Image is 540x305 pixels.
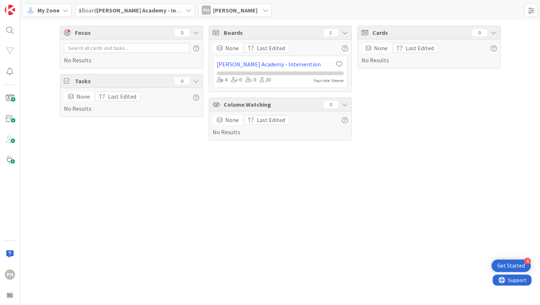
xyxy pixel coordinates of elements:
div: 4 [217,76,227,84]
span: Tasks [75,77,171,85]
div: PH [5,269,15,280]
div: 0 [175,77,190,85]
span: None [225,115,239,124]
div: Open Get Started checklist, remaining modules: 4 [492,260,531,272]
b: 1 [79,7,82,14]
div: 0 [231,76,242,84]
div: No Results [64,43,199,65]
button: Last Edited [393,43,438,53]
div: 20 [260,76,271,84]
div: 0 [245,76,256,84]
div: 0 [472,29,487,36]
div: No Results [213,115,348,136]
button: Last Edited [244,115,289,125]
button: Last Edited [95,92,140,101]
div: Your role: Viewer [314,77,344,84]
span: Focus [75,28,169,37]
span: My Zone [37,6,60,15]
span: Boards [224,28,320,37]
div: No Results [361,43,497,65]
img: Visit kanbanzone.com [5,5,15,15]
span: Board [79,6,183,15]
div: PH [202,5,211,15]
span: Last Edited [108,92,136,101]
span: Last Edited [257,44,285,52]
div: 4 [524,258,531,264]
span: Last Edited [257,115,285,124]
span: Column Watching [224,100,320,109]
img: avatar [5,290,15,300]
div: 0 [175,29,190,36]
b: [PERSON_NAME] Academy - Intervention [97,7,205,14]
span: None [374,44,388,52]
span: [PERSON_NAME] [213,6,258,15]
span: None [225,44,239,52]
span: Support [15,1,33,10]
div: 0 [324,101,338,108]
a: [PERSON_NAME] Academy - Intervention [217,60,335,69]
span: Last Edited [406,44,434,52]
span: None [76,92,90,101]
span: Cards [372,28,469,37]
div: No Results [64,92,199,113]
div: 1 [324,29,338,36]
button: Last Edited [244,43,289,53]
input: Search all cards and tasks... [64,43,190,53]
div: Get Started [497,262,525,269]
